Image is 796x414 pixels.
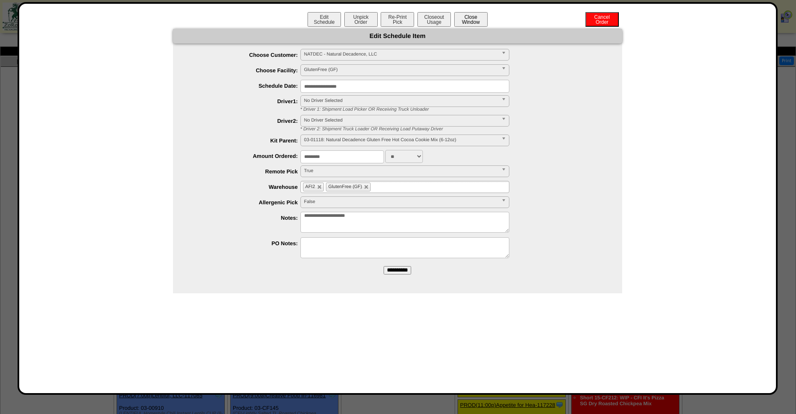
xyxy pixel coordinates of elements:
div: Edit Schedule Item [173,29,622,43]
button: CloseWindow [454,12,488,27]
label: Driver2: [190,118,300,124]
span: GlutenFree (GF) [328,184,362,189]
button: UnpickOrder [344,12,378,27]
label: Remote Pick [190,168,300,175]
span: False [304,197,498,207]
label: Notes: [190,215,300,221]
div: * Driver 2: Shipment Truck Loader OR Receiving Load Putaway Driver [294,127,622,132]
span: GlutenFree (GF) [304,65,498,75]
span: 03-01118: Natural Decadence Gluten Free Hot Cocoa Cookie Mix (6-12oz) [304,135,498,145]
label: Schedule Date: [190,83,300,89]
span: No Driver Selected [304,115,498,125]
label: Kit Parent: [190,137,300,144]
button: Re-PrintPick [381,12,414,27]
button: CancelOrder [585,12,619,27]
button: EditSchedule [308,12,341,27]
label: Choose Facility: [190,67,300,74]
span: No Driver Selected [304,96,498,106]
label: Choose Customer: [190,52,300,58]
span: True [304,166,498,176]
span: NATDEC - Natural Decadence, LLC [304,49,498,59]
span: AFI2 [305,184,315,189]
button: CloseoutUsage [417,12,451,27]
label: Driver1: [190,98,300,104]
label: Amount Ordered: [190,153,300,159]
label: Allergenic Pick [190,199,300,206]
div: * Driver 1: Shipment Load Picker OR Receiving Truck Unloader [294,107,622,112]
a: CloseWindow [453,19,488,25]
label: PO Notes: [190,240,300,246]
label: Warehouse [190,184,300,190]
